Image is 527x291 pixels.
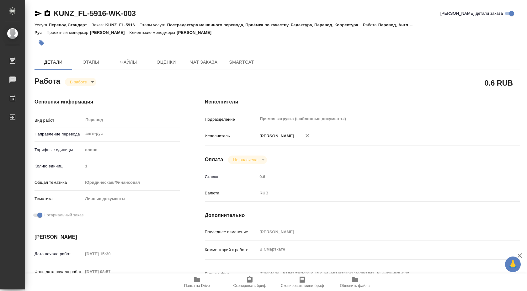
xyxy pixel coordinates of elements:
p: Перевод Стандарт [49,23,92,27]
p: Общая тематика [35,179,83,186]
p: Клиентские менеджеры [130,30,177,35]
button: Обновить файлы [329,273,381,291]
p: Дата начала работ [35,251,83,257]
span: [PERSON_NAME] детали заказа [440,10,503,17]
div: слово [83,145,179,155]
p: Проектный менеджер [46,30,90,35]
a: KUNZ_FL-5916-WK-003 [53,9,136,18]
p: Ставка [205,174,258,180]
p: [PERSON_NAME] [177,30,216,35]
p: Тарифные единицы [35,147,83,153]
p: Валюта [205,190,258,196]
span: SmartCat [226,58,257,66]
button: Удалить исполнителя [301,129,314,143]
input: Пустое поле [257,172,494,181]
p: [PERSON_NAME] [90,30,130,35]
span: Файлы [114,58,144,66]
span: Этапы [76,58,106,66]
p: KUNZ_FL-5916 [105,23,140,27]
p: Заказ: [92,23,105,27]
span: Чат заказа [189,58,219,66]
div: В работе [228,156,267,164]
p: Путь на drive [205,271,258,277]
h4: Дополнительно [205,212,520,219]
p: Услуга [35,23,49,27]
p: Факт. дата начала работ [35,269,83,275]
button: Скопировать ссылку [44,10,51,17]
span: Детали [38,58,68,66]
p: Последнее изменение [205,229,258,235]
button: Скопировать ссылку для ЯМессенджера [35,10,42,17]
h4: Основная информация [35,98,180,106]
textarea: В Смарткате [257,244,494,255]
span: Скопировать мини-бриф [281,283,324,288]
div: Юридическая/Финансовая [83,177,179,188]
p: Кол-во единиц [35,163,83,169]
p: Постредактура машинного перевода, Приёмка по качеству, Редактура, Перевод, Корректура [167,23,363,27]
div: Личные документы [83,193,179,204]
span: Оценки [151,58,181,66]
h4: [PERSON_NAME] [35,233,180,241]
button: Скопировать бриф [223,273,276,291]
p: Комментарий к работе [205,247,258,253]
p: Вид работ [35,117,83,124]
p: Направление перевода [35,131,83,137]
p: [PERSON_NAME] [257,133,294,139]
textarea: /Clients/FL_KUNZ/Orders/KUNZ_FL-5916/Translated/KUNZ_FL-5916-WK-003 [257,268,494,279]
h4: Оплата [205,156,223,163]
div: В работе [65,78,96,86]
button: Папка на Drive [171,273,223,291]
h4: Исполнители [205,98,520,106]
p: Тематика [35,196,83,202]
span: 🙏 [508,258,518,271]
input: Пустое поле [83,161,179,171]
span: Папка на Drive [184,283,210,288]
input: Пустое поле [83,267,138,276]
input: Пустое поле [83,249,138,258]
p: Работа [363,23,378,27]
p: Исполнитель [205,133,258,139]
span: Обновить файлы [340,283,370,288]
p: Этапы услуги [140,23,167,27]
h2: 0.6 RUB [484,77,513,88]
button: В работе [68,79,89,85]
button: Не оплачена [231,157,259,162]
input: Пустое поле [257,227,494,236]
span: Нотариальный заказ [44,212,83,218]
button: 🙏 [505,257,521,272]
button: Добавить тэг [35,36,48,50]
h2: Работа [35,75,60,86]
button: Скопировать мини-бриф [276,273,329,291]
p: Подразделение [205,116,258,123]
span: Скопировать бриф [233,283,266,288]
div: RUB [257,188,494,198]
